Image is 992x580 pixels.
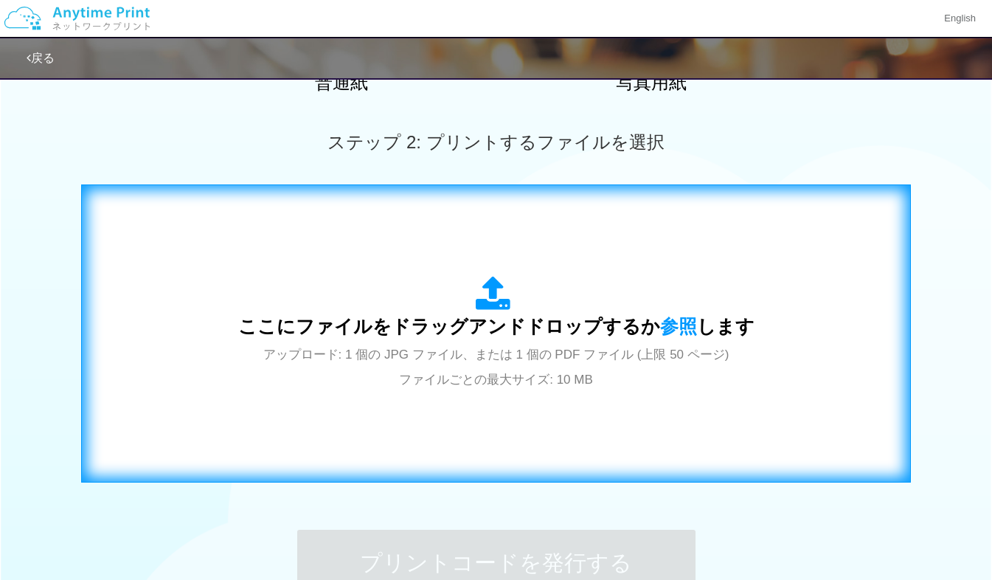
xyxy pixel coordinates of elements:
[212,73,471,92] h2: 普通紙
[27,52,55,64] a: 戻る
[660,316,697,336] span: 参照
[263,348,729,387] span: アップロード: 1 個の JPG ファイル、または 1 個の PDF ファイル (上限 50 ページ) ファイルごとの最大サイズ: 10 MB
[522,73,780,92] h2: 写真用紙
[327,132,664,152] span: ステップ 2: プリントするファイルを選択
[238,316,755,336] span: ここにファイルをドラッグアンドドロップするか します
